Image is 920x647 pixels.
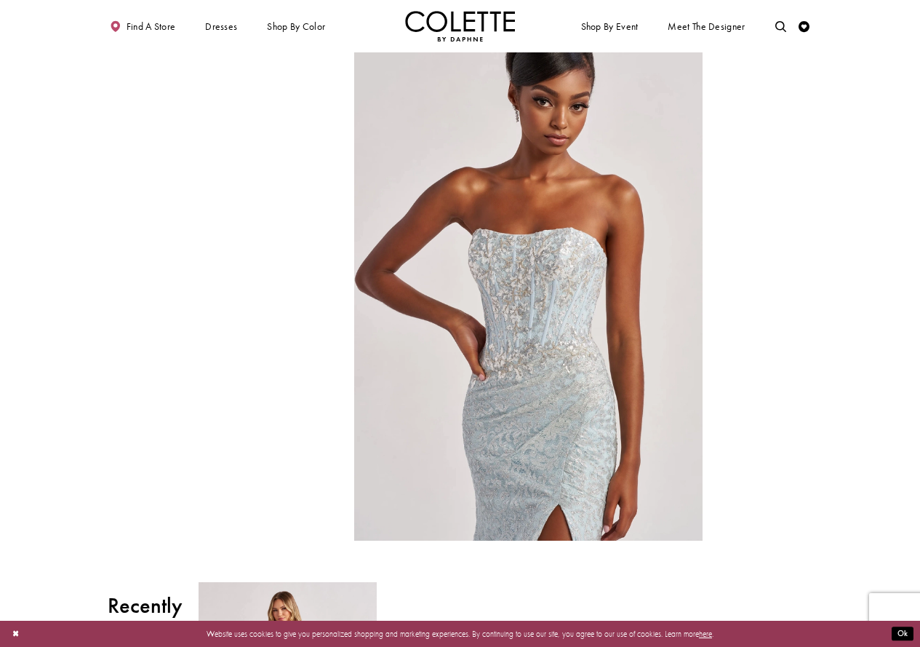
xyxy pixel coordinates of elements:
[7,624,25,644] button: Close Dialog
[267,21,325,32] span: Shop by color
[354,17,703,541] a: Full size Style CL8595 Colette by Daphne #5 Ice Blue frontface vertical cropped picture
[127,21,176,32] span: Find a store
[354,17,703,541] img: Style CL8595 Colette by Daphne #5 Ice Blue frontface vertical cropped picture
[108,11,178,41] a: Find a store
[205,21,237,32] span: Dresses
[405,11,516,41] a: Visit Home Page
[668,21,745,32] span: Meet the designer
[665,11,748,41] a: Meet the designer
[405,11,516,41] img: Colette by Daphne
[796,11,813,41] a: Check Wishlist
[699,629,712,639] a: here
[581,21,639,32] span: Shop By Event
[772,11,789,41] a: Toggle search
[892,627,913,641] button: Submit Dialog
[108,593,182,644] h2: Recently Viewed
[265,11,328,41] span: Shop by color
[578,11,641,41] span: Shop By Event
[79,627,841,641] p: Website uses cookies to give you personalized shopping and marketing experiences. By continuing t...
[202,11,240,41] span: Dresses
